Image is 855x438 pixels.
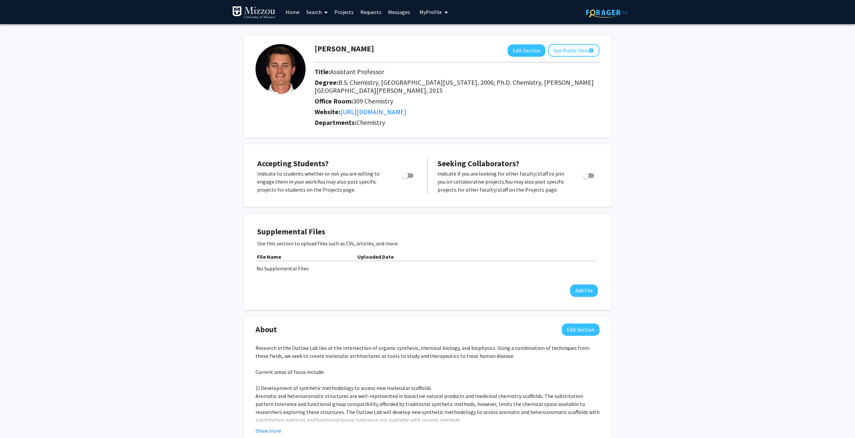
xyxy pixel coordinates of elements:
h4: Supplemental Files [257,227,598,237]
span: Assistant Professor [330,67,384,76]
h2: Departments: [310,119,605,127]
b: File Name [257,253,281,260]
div: Toggle [579,170,598,180]
a: Opens in a new tab [340,107,406,116]
img: Profile Picture [255,44,306,94]
p: Use this section to upload files such as CVs, articles, and more. [257,239,598,247]
div: Toggle [399,170,417,180]
h1: [PERSON_NAME] [315,44,374,54]
span: My Profile [419,9,442,15]
div: No Supplemental Files [256,264,598,272]
mat-icon: help [588,46,594,54]
img: University of Missouri Logo [232,6,276,19]
span: 309 Chemistry [353,97,393,105]
iframe: Chat [5,408,28,433]
p: Indicate if you are looking for other faculty/staff to join you on collaborative projects. You ma... [438,170,569,194]
a: Home [282,0,303,24]
button: Edit About [562,323,600,336]
h2: Office Room: [315,97,600,105]
button: See Public View [548,44,600,57]
a: Projects [331,0,357,24]
h2: Website: [315,108,600,116]
button: Show more [255,427,281,435]
span: Chemistry [356,118,385,127]
a: Messages [385,0,413,24]
img: ForagerOne Logo [586,7,628,18]
h2: Degree: [315,78,600,94]
button: Add File [570,284,598,297]
h2: Title: [315,68,600,76]
p: Indicate to students whether or not you are willing to engage them in your work. You may also pos... [257,170,389,194]
span: B.S. Chemistry, [GEOGRAPHIC_DATA][US_STATE], 2006; Ph.D. Chemistry, [PERSON_NAME][GEOGRAPHIC_DATA... [315,78,594,94]
span: Seeking Collaborators? [438,158,519,169]
span: About [255,323,277,336]
b: Uploaded Date [357,253,394,260]
button: Edit Section [508,44,545,57]
a: Requests [357,0,385,24]
span: Accepting Students? [257,158,329,169]
a: Search [303,0,331,24]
